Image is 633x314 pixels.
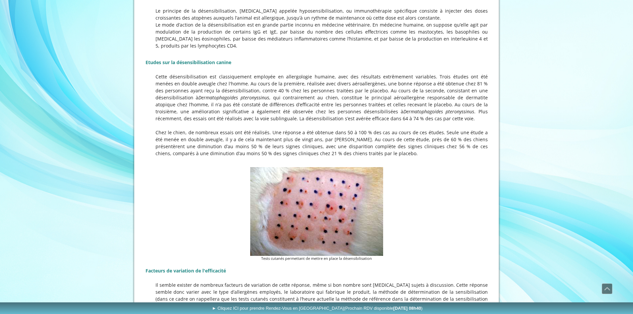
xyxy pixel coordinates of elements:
[146,281,488,309] p: Il semble exister de nombreux facteurs de variation de cette réponse, même si bon nombre sont [ME...
[198,94,269,101] em: Dermatophagoïdes pteronyssinus
[602,284,612,294] span: Défiler vers le haut
[146,267,226,274] span: Facteurs de variation de l'efficacité
[146,21,488,49] p: Le mode d’action de la désensibilisation est en grande partie inconnu en médecine vétérinaire. En...
[146,7,488,21] p: Le principe de la désensibilisation, [MEDICAL_DATA] appelée hyposensibilisation, ou immunothérapi...
[344,306,423,311] span: (Prochain RDV disponible )
[146,73,488,122] p: Cette désensibilisation est classiquement employée en allergologie humaine, avec des résultats ex...
[146,129,488,157] p: Chez le chien, de nombreux essais ont été réalisés. Une réponse a été obtenue dans 50 à 100 % des...
[212,306,423,311] span: ► Cliquez ICI pour prendre Rendez-Vous en [GEOGRAPHIC_DATA]
[393,306,421,311] b: [DATE] 08h40
[602,283,612,294] a: Défiler vers le haut
[250,167,383,256] img: Désensibilisation chien
[403,108,474,115] em: Dermatophagoïdes pteronyssinus
[146,59,231,65] b: Etudes sur la désensibilisation canine
[250,256,383,262] figcaption: Tests cutanés permettant de mettre en place la désensibilisation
